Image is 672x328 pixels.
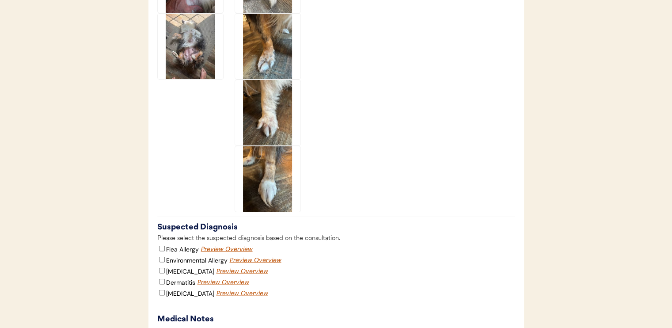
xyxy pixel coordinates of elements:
[166,245,199,253] label: Flea Allergy
[166,278,195,286] label: Dermatitis
[216,267,270,276] div: Preview Overview
[166,267,214,275] label: [MEDICAL_DATA]
[230,256,283,265] div: Preview Overview
[166,256,228,264] label: Environmental Allergy
[201,245,254,254] div: Preview Overview
[157,233,515,244] div: Please select the suspected diagnosis based on the consultation.
[158,14,223,79] img: IMG_7634.jpeg
[235,14,300,79] img: mms-MM43419d0db1f95eb77be6238ec9db9e8d-fc85675b-4145-48f1-8a5b-e1e3a1d02c45.jpeg
[157,221,515,233] div: Suspected Diagnosis
[197,278,251,287] div: Preview Overview
[235,80,300,145] img: mms-MM43419d0db1f95eb77be6238ec9db9e8d-326f0448-a6a7-40ef-9d58-a5cd31644078.jpeg
[157,313,232,325] div: Medical Notes
[235,146,300,212] img: mms-MM43419d0db1f95eb77be6238ec9db9e8d-a4db0ae0-32e0-43df-b066-82e37ce25221.jpeg
[216,289,270,298] div: Preview Overview
[166,290,214,297] label: [MEDICAL_DATA]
